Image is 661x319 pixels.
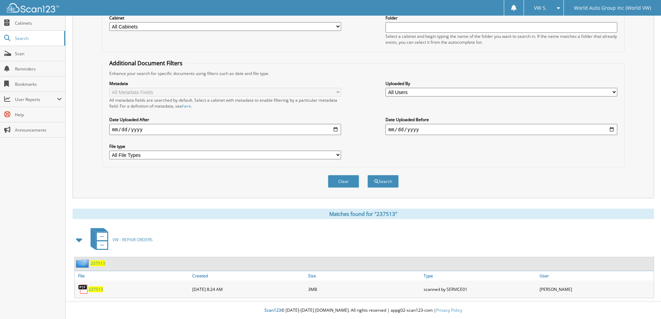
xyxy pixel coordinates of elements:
img: PDF.png [78,284,88,294]
a: Type [422,271,538,280]
label: Folder [385,15,617,21]
div: scanned by SERVICE01 [422,282,538,296]
input: end [385,124,617,135]
legend: Additional Document Filters [106,59,186,67]
span: Search [15,35,61,41]
a: User [538,271,654,280]
span: Cabinets [15,20,62,26]
div: 3MB [306,282,422,296]
span: Announcements [15,127,62,133]
label: Date Uploaded After [109,117,341,123]
span: Reminders [15,66,62,72]
a: 237513 [88,286,103,292]
div: All metadata fields are searched by default. Select a cabinet with metadata to enable filtering b... [109,97,341,109]
img: folder2.png [76,259,91,268]
iframe: Chat Widget [626,286,661,319]
img: scan123-logo-white.svg [7,3,59,12]
label: File type [109,143,341,149]
span: VW - REPAIR ORDERS [112,237,153,243]
a: File [75,271,190,280]
div: Matches found for "237513" [73,209,654,219]
span: Help [15,112,62,118]
span: Scan123 [264,307,281,313]
span: World Auto Group Inc (World VW) [574,6,651,10]
div: Enhance your search for specific documents using filters such as date and file type. [106,70,621,76]
div: © [DATE]-[DATE] [DOMAIN_NAME]. All rights reserved | appg02-scan123-com | [66,302,661,319]
a: Privacy Policy [436,307,462,313]
span: User Reports [15,96,57,102]
button: Search [367,175,399,188]
label: Metadata [109,81,341,86]
a: here [182,103,191,109]
label: Cabinet [109,15,341,21]
span: Scan [15,51,62,57]
span: Bookmarks [15,81,62,87]
a: VW - REPAIR ORDERS [86,226,153,253]
label: Uploaded By [385,81,617,86]
a: Size [306,271,422,280]
input: start [109,124,341,135]
a: Created [190,271,306,280]
a: 237513 [91,260,105,266]
div: [DATE] 8:24 AM [190,282,306,296]
label: Date Uploaded Before [385,117,617,123]
span: VW S. [534,6,547,10]
div: [PERSON_NAME] [538,282,654,296]
div: Select a cabinet and begin typing the name of the folder you want to search in. If the name match... [385,33,617,45]
button: Clear [328,175,359,188]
